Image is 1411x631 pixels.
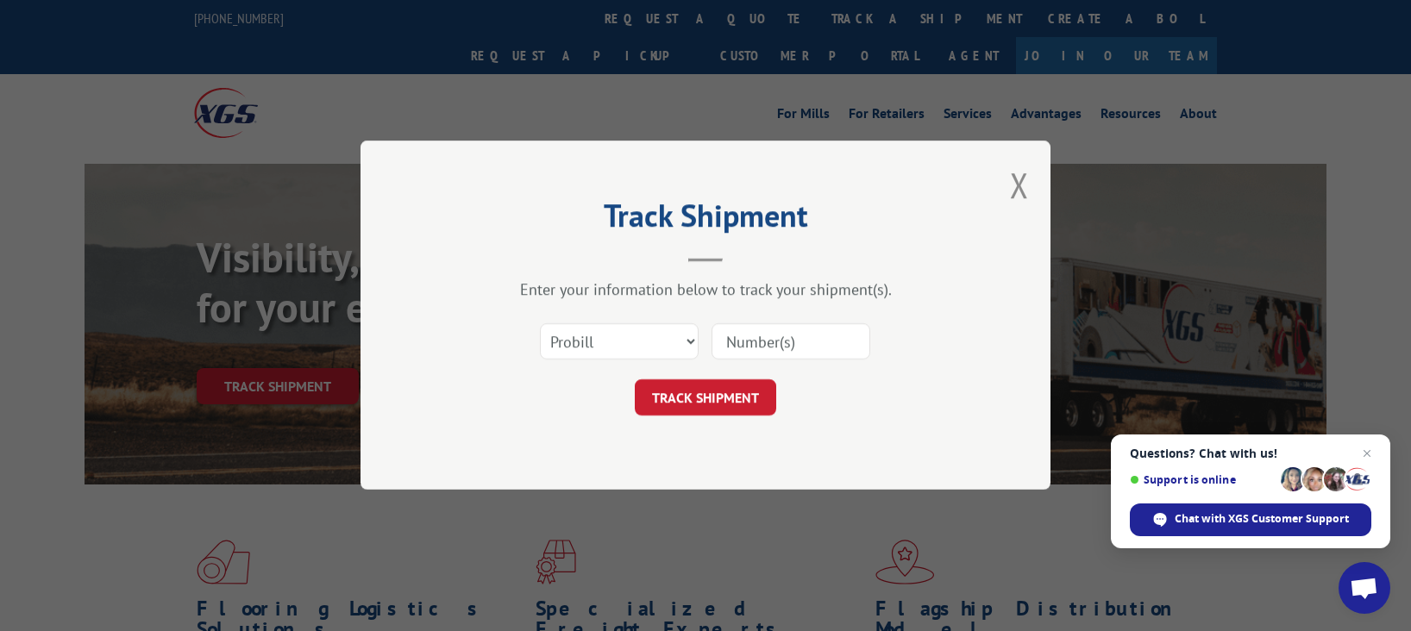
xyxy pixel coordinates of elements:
div: Open chat [1339,562,1390,614]
input: Number(s) [712,324,870,360]
span: Close chat [1357,443,1377,464]
span: Questions? Chat with us! [1130,447,1371,460]
h2: Track Shipment [447,203,964,236]
button: Close modal [1010,162,1029,208]
span: Support is online [1130,473,1275,486]
div: Chat with XGS Customer Support [1130,503,1371,536]
div: Enter your information below to track your shipment(s). [447,280,964,300]
span: Chat with XGS Customer Support [1175,511,1349,527]
button: TRACK SHIPMENT [635,380,776,416]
